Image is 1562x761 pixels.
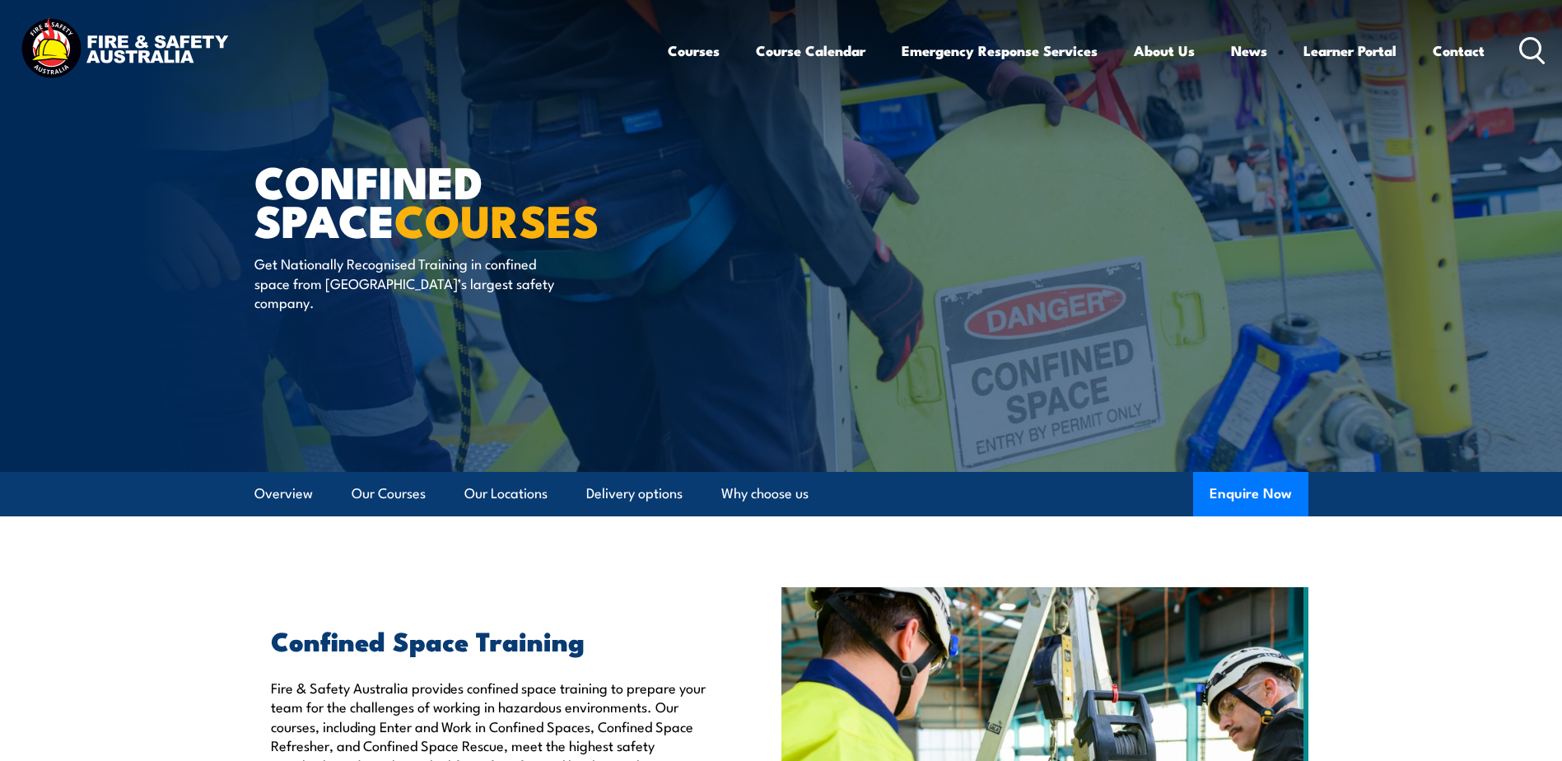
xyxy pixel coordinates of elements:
a: Overview [254,472,313,516]
a: Learner Portal [1303,29,1396,72]
a: Why choose us [721,472,809,516]
a: About Us [1134,29,1195,72]
a: Emergency Response Services [902,29,1098,72]
a: Courses [668,29,720,72]
a: Delivery options [586,472,683,516]
a: Course Calendar [756,29,865,72]
h1: Confined Space [254,161,661,238]
p: Get Nationally Recognised Training in confined space from [GEOGRAPHIC_DATA]’s largest safety comp... [254,254,555,311]
strong: COURSES [394,184,599,253]
a: Contact [1433,29,1485,72]
a: News [1231,29,1267,72]
a: Our Locations [464,472,548,516]
h2: Confined Space Training [271,628,706,651]
button: Enquire Now [1193,472,1308,516]
a: Our Courses [352,472,426,516]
